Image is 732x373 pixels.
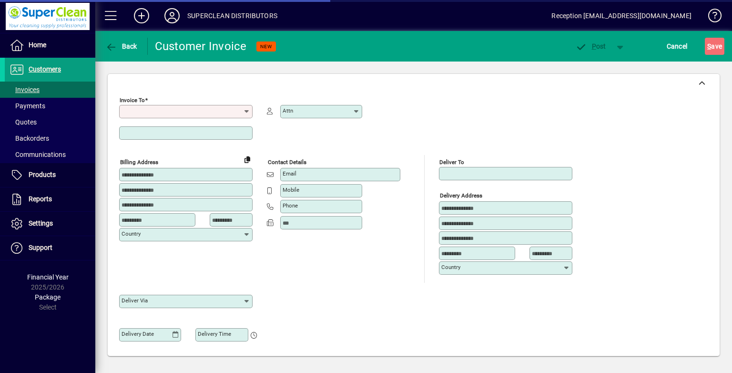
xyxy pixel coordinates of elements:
mat-label: Delivery date [122,331,154,337]
span: Package [35,293,61,301]
mat-label: Phone [283,202,298,209]
span: Cancel [667,39,688,54]
a: Backorders [5,130,95,146]
span: Invoices [10,86,40,93]
mat-label: Deliver via [122,297,148,304]
span: Products [29,171,56,178]
span: S [707,42,711,50]
span: Home [29,41,46,49]
a: Payments [5,98,95,114]
span: Customers [29,65,61,73]
mat-label: Country [441,264,460,270]
mat-label: Mobile [283,186,299,193]
a: Reports [5,187,95,211]
button: Copy to Delivery address [240,152,255,167]
span: Settings [29,219,53,227]
button: Cancel [664,38,690,55]
mat-label: Email [283,170,296,177]
span: Reports [29,195,52,203]
div: SUPERCLEAN DISTRIBUTORS [187,8,277,23]
span: Quotes [10,118,37,126]
a: Products [5,163,95,187]
a: Home [5,33,95,57]
a: Quotes [5,114,95,130]
a: Communications [5,146,95,163]
app-page-header-button: Back [95,38,148,55]
mat-label: Deliver To [439,159,464,166]
span: Payments [10,102,45,110]
div: Reception [EMAIL_ADDRESS][DOMAIN_NAME] [551,8,691,23]
button: Profile [157,7,187,24]
span: ave [707,39,722,54]
mat-label: Delivery time [198,331,231,337]
button: Save [705,38,724,55]
a: Settings [5,212,95,236]
button: Add [126,7,157,24]
span: Financial Year [27,273,69,281]
span: NEW [260,43,272,50]
a: Support [5,236,95,260]
mat-label: Invoice To [120,97,145,104]
a: Knowledge Base [701,2,720,33]
mat-label: Attn [283,107,293,114]
div: Customer Invoice [155,39,247,54]
button: Post [570,38,611,55]
mat-label: Country [122,230,141,237]
span: Back [105,42,137,50]
span: Communications [10,151,66,158]
span: ost [575,42,606,50]
span: P [592,42,596,50]
span: Support [29,244,52,251]
a: Invoices [5,82,95,98]
button: Back [103,38,140,55]
span: Backorders [10,135,49,142]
